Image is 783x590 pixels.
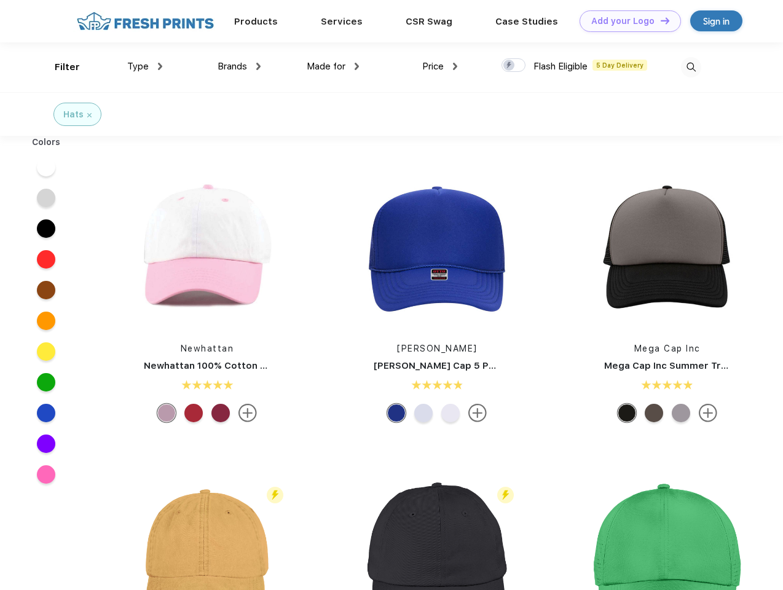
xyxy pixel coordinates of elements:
span: Flash Eligible [533,61,588,72]
div: Ryl Wht Ryl [414,404,433,422]
span: 5 Day Delivery [592,60,647,71]
img: dropdown.png [158,63,162,70]
div: White Red [184,404,203,422]
a: Newhattan [181,344,234,353]
span: Brands [218,61,247,72]
div: Grey [672,404,690,422]
div: Colors [23,136,70,149]
div: Filter [55,60,80,74]
a: Sign in [690,10,742,31]
img: flash_active_toggle.svg [267,487,283,503]
img: func=resize&h=266 [586,167,749,330]
img: filter_cancel.svg [87,113,92,117]
div: White Light Pink [157,404,176,422]
img: dropdown.png [355,63,359,70]
a: Products [234,16,278,27]
a: [PERSON_NAME] [397,344,478,353]
div: Add your Logo [591,16,655,26]
img: dropdown.png [453,63,457,70]
div: H Pnk Wht H Pnk [441,404,460,422]
img: flash_active_toggle.svg [497,487,514,503]
div: Sign in [703,14,730,28]
a: Mega Cap Inc Summer Trucker Cap [604,360,769,371]
img: more.svg [468,404,487,422]
img: more.svg [238,404,257,422]
img: func=resize&h=266 [125,167,289,330]
img: dropdown.png [256,63,261,70]
div: Hats [63,108,84,121]
span: Made for [307,61,345,72]
div: Royal [387,404,406,422]
a: [PERSON_NAME] Cap 5 Panel Mid Profile Mesh Back Trucker Hat [374,360,673,371]
img: more.svg [699,404,717,422]
div: Grey With Black [618,404,636,422]
span: Type [127,61,149,72]
img: fo%20logo%202.webp [73,10,218,32]
img: desktop_search.svg [681,57,701,77]
div: White Burgundy [211,404,230,422]
div: White With Brown [645,404,663,422]
span: Price [422,61,444,72]
a: Mega Cap Inc [634,344,701,353]
a: Newhattan 100% Cotton Stone Washed Cap [144,360,349,371]
img: DT [661,17,669,24]
img: func=resize&h=266 [355,167,519,330]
